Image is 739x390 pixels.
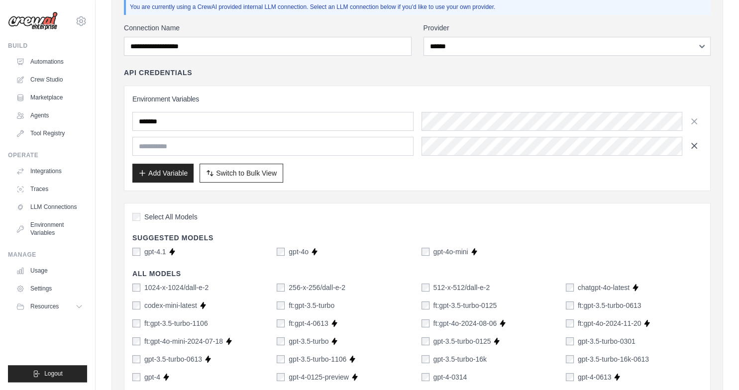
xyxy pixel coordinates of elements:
label: codex-mini-latest [144,300,197,310]
input: ft:gpt-4o-mini-2024-07-18 [132,337,140,345]
label: Provider [423,23,711,33]
input: chatgpt-4o-latest [566,284,574,292]
input: gpt-3.5-turbo-0613 [132,355,140,363]
input: gpt-4-0314 [422,373,429,381]
a: Environment Variables [12,217,87,241]
a: Marketplace [12,90,87,105]
input: gpt-4-0613 [566,373,574,381]
input: codex-mini-latest [132,301,140,309]
span: Select All Models [144,212,198,222]
span: Switch to Bulk View [216,168,277,178]
label: gpt-3.5-turbo-0613 [144,354,202,364]
label: gpt-3.5-turbo-0301 [578,336,635,346]
input: gpt-3.5-turbo-0301 [566,337,574,345]
input: ft:gpt-3.5-turbo-0125 [422,301,429,309]
label: gpt-4 [144,372,160,382]
label: gpt-4.1 [144,247,166,257]
a: Automations [12,54,87,70]
input: 512-x-512/dall-e-2 [422,284,429,292]
a: LLM Connections [12,199,87,215]
input: Select All Models [132,213,140,221]
input: gpt-3.5-turbo-16k-0613 [566,355,574,363]
button: Logout [8,365,87,382]
label: ft:gpt-4o-mini-2024-07-18 [144,336,223,346]
input: gpt-4-0125-preview [277,373,285,381]
label: ft:gpt-3.5-turbo-0125 [433,300,497,310]
label: 1024-x-1024/dall-e-2 [144,283,209,292]
div: Build [8,42,87,50]
span: Logout [44,370,63,378]
h4: API Credentials [124,68,192,78]
label: gpt-3.5-turbo-16k-0613 [578,354,649,364]
h4: Suggested Models [132,233,702,243]
button: Add Variable [132,164,194,183]
label: gpt-3.5-turbo [289,336,328,346]
input: ft:gpt-3.5-turbo-0613 [566,301,574,309]
input: gpt-3.5-turbo-0125 [422,337,429,345]
label: gpt-4-0125-preview [289,372,349,382]
a: Agents [12,107,87,123]
input: 256-x-256/dall-e-2 [277,284,285,292]
a: Usage [12,263,87,279]
label: chatgpt-4o-latest [578,283,630,292]
label: ft:gpt-4o-2024-11-20 [578,318,641,328]
iframe: Chat Widget [689,342,739,390]
span: Resources [30,302,59,310]
h4: All Models [132,269,702,279]
button: Switch to Bulk View [200,164,283,183]
button: Resources [12,298,87,314]
a: Crew Studio [12,72,87,88]
input: gpt-4o-mini [422,248,429,256]
label: gpt-3.5-turbo-0125 [433,336,491,346]
p: You are currently using a CrewAI provided internal LLM connection. Select an LLM connection below... [130,3,707,11]
a: Traces [12,181,87,197]
input: gpt-4 [132,373,140,381]
label: gpt-4-0613 [578,372,612,382]
label: Connection Name [124,23,412,33]
label: gpt-4o-mini [433,247,468,257]
input: gpt-3.5-turbo [277,337,285,345]
label: ft:gpt-4o-2024-08-06 [433,318,497,328]
input: 1024-x-1024/dall-e-2 [132,284,140,292]
input: gpt-3.5-turbo-1106 [277,355,285,363]
input: gpt-4o [277,248,285,256]
label: 512-x-512/dall-e-2 [433,283,490,292]
label: gpt-3.5-turbo-1106 [289,354,346,364]
h3: Environment Variables [132,94,702,104]
label: ft:gpt-4-0613 [289,318,328,328]
label: gpt-4o [289,247,309,257]
a: Integrations [12,163,87,179]
label: gpt-3.5-turbo-16k [433,354,487,364]
label: ft:gpt-3.5-turbo-1106 [144,318,208,328]
input: ft:gpt-3.5-turbo [277,301,285,309]
label: ft:gpt-3.5-turbo-0613 [578,300,641,310]
input: gpt-4.1 [132,248,140,256]
img: Logo [8,11,58,30]
input: ft:gpt-4o-2024-08-06 [422,319,429,327]
a: Tool Registry [12,125,87,141]
div: Operate [8,151,87,159]
label: ft:gpt-3.5-turbo [289,300,334,310]
div: Manage [8,251,87,259]
input: ft:gpt-3.5-turbo-1106 [132,319,140,327]
input: ft:gpt-4-0613 [277,319,285,327]
input: gpt-3.5-turbo-16k [422,355,429,363]
label: gpt-4-0314 [433,372,467,382]
label: 256-x-256/dall-e-2 [289,283,345,292]
a: Settings [12,281,87,296]
input: ft:gpt-4o-2024-11-20 [566,319,574,327]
